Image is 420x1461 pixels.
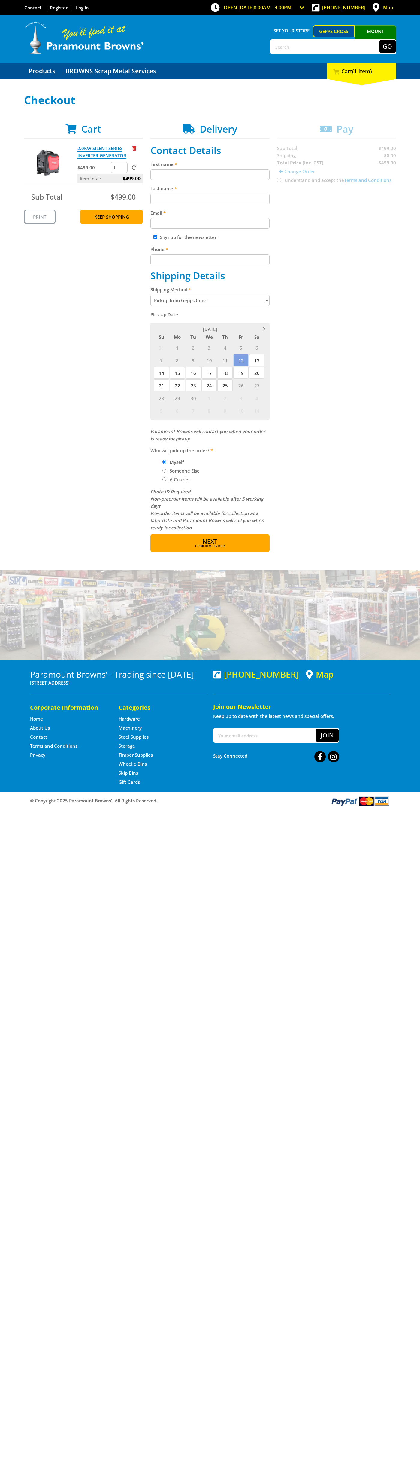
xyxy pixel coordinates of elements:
[150,246,270,253] label: Phone
[186,367,201,379] span: 16
[186,333,201,341] span: Tu
[313,25,355,37] a: Gepps Cross
[162,477,166,481] input: Please select who will pick up the order.
[224,4,292,11] span: OPEN [DATE]
[213,703,390,711] h5: Join our Newsletter
[119,779,140,785] a: Go to the Gift Cards page
[77,174,143,183] p: Item total:
[233,333,249,341] span: Fr
[233,354,249,366] span: 12
[168,457,186,467] label: Myself
[150,194,270,204] input: Please enter your last name.
[119,743,135,749] a: Go to the Storage page
[306,669,334,679] a: View a map of Gepps Cross location
[150,428,265,442] em: Paramount Browns will contact you when your order is ready for pickup
[119,716,140,722] a: Go to the Hardware page
[217,333,233,341] span: Th
[31,192,62,202] span: Sub Total
[214,729,316,742] input: Your email address
[327,63,396,79] div: Cart
[119,770,138,776] a: Go to the Skip Bins page
[170,379,185,391] span: 22
[119,725,142,731] a: Go to the Machinery page
[150,161,270,168] label: First name
[154,354,169,366] span: 7
[186,392,201,404] span: 30
[162,460,166,464] input: Please select who will pick up the order.
[77,164,110,171] p: $499.00
[249,354,264,366] span: 13
[150,169,270,180] input: Please enter your first name.
[352,68,372,75] span: (1 item)
[170,342,185,354] span: 1
[154,405,169,417] span: 5
[233,392,249,404] span: 3
[217,405,233,417] span: 9
[132,145,136,151] a: Remove from cart
[119,752,153,758] a: Go to the Timber Supplies page
[254,4,292,11] span: 8:00am - 4:00pm
[77,145,126,159] a: 2.0KW SILENT SERIES INVERTER GENERATOR
[154,392,169,404] span: 28
[201,405,217,417] span: 8
[233,367,249,379] span: 19
[186,354,201,366] span: 9
[213,669,299,679] div: [PHONE_NUMBER]
[217,342,233,354] span: 4
[316,729,339,742] button: Join
[168,466,202,476] label: Someone Else
[123,174,141,183] span: $499.00
[30,145,66,181] img: 2.0KW SILENT SERIES INVERTER GENERATOR
[30,725,50,731] a: Go to the About Us page
[217,354,233,366] span: 11
[119,761,147,767] a: Go to the Wheelie Bins page
[162,469,166,473] input: Please select who will pick up the order.
[201,367,217,379] span: 17
[24,795,396,807] div: ® Copyright 2025 Paramount Browns'. All Rights Reserved.
[217,367,233,379] span: 18
[213,712,390,720] p: Keep up to date with the latest news and special offers.
[150,254,270,265] input: Please enter your telephone number.
[217,379,233,391] span: 25
[233,405,249,417] span: 10
[160,234,216,240] label: Sign up for the newsletter
[163,544,257,548] span: Confirm order
[168,474,192,485] label: A Courier
[61,63,161,79] a: Go to the BROWNS Scrap Metal Services page
[150,534,270,552] button: Next Confirm order
[119,734,149,740] a: Go to the Steel Supplies page
[150,145,270,156] h2: Contact Details
[379,40,396,53] button: Go
[30,669,207,679] h3: Paramount Browns' - Trading since [DATE]
[170,367,185,379] span: 15
[110,192,136,202] span: $499.00
[24,21,144,54] img: Paramount Browns'
[201,333,217,341] span: We
[249,379,264,391] span: 27
[330,795,390,807] img: PayPal, Mastercard, Visa accepted
[154,342,169,354] span: 31
[170,405,185,417] span: 6
[186,342,201,354] span: 2
[249,392,264,404] span: 4
[30,679,207,686] p: [STREET_ADDRESS]
[186,379,201,391] span: 23
[217,392,233,404] span: 2
[150,270,270,281] h2: Shipping Details
[202,537,217,545] span: Next
[24,63,60,79] a: Go to the Products page
[249,333,264,341] span: Sa
[81,122,101,135] span: Cart
[201,342,217,354] span: 3
[76,5,89,11] a: Log in
[249,367,264,379] span: 20
[233,379,249,391] span: 26
[24,5,41,11] a: Go to the Contact page
[150,286,270,293] label: Shipping Method
[233,342,249,354] span: 5
[50,5,68,11] a: Go to the registration page
[201,379,217,391] span: 24
[150,218,270,229] input: Please enter your email address.
[150,209,270,216] label: Email
[170,354,185,366] span: 8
